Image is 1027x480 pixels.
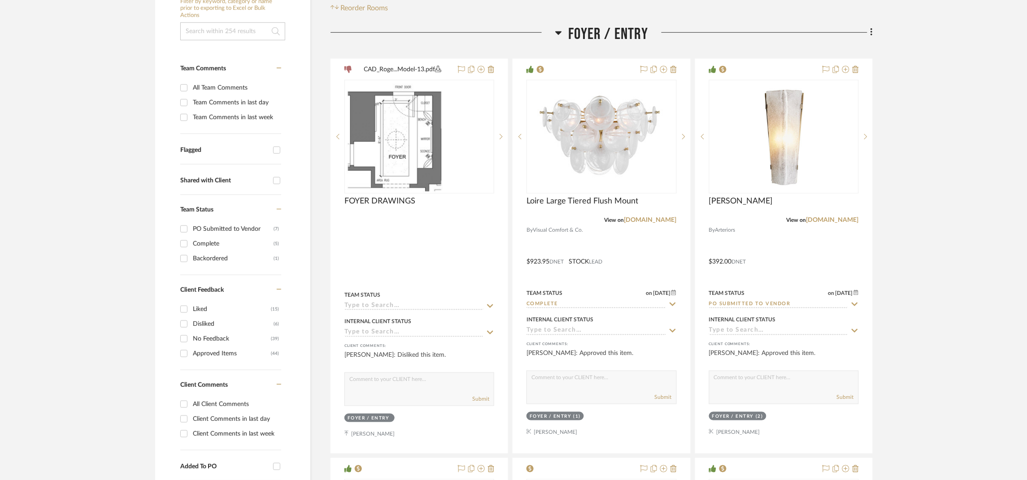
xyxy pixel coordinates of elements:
div: (44) [271,346,279,361]
button: Submit [837,393,854,401]
div: No Feedback [193,332,271,346]
div: (6) [274,317,279,331]
input: Type to Search… [527,300,666,309]
button: CAD_Roge...Model-13.pdf [352,65,453,75]
div: Complete [193,237,274,251]
div: Internal Client Status [527,316,593,324]
div: Foyer / Entry [348,415,389,422]
div: Foyer / Entry [530,413,571,420]
input: Type to Search… [709,300,848,309]
span: Arteriors [715,226,735,234]
div: (15) [271,302,279,316]
div: (1) [574,413,581,420]
span: Team Status [180,207,213,213]
a: [DOMAIN_NAME] [624,217,677,223]
div: Liked [193,302,271,316]
span: [PERSON_NAME] [709,196,773,206]
div: (7) [274,222,279,236]
input: Type to Search… [709,327,848,335]
div: (2) [756,413,763,420]
img: Loire Large Tiered Flush Mount [527,82,675,190]
div: [PERSON_NAME]: Approved this item. [527,349,676,367]
div: [PERSON_NAME]: Approved this item. [709,349,859,367]
div: Client Comments in last day [193,412,279,426]
span: Loire Large Tiered Flush Mount [527,196,638,206]
div: [PERSON_NAME]: Disliked this item. [344,350,494,368]
div: Approved Items [193,346,271,361]
span: By [527,226,533,234]
div: Added To PO [180,463,269,471]
span: [DATE] [835,290,854,296]
span: View on [787,217,806,223]
div: Internal Client Status [344,317,411,325]
span: View on [605,217,624,223]
span: Client Comments [180,382,228,388]
span: [DATE] [652,290,671,296]
button: Submit [472,395,489,403]
span: Client Feedback [180,287,224,293]
div: 0 [345,80,494,193]
input: Type to Search… [344,302,483,311]
div: Team Status [344,291,380,299]
img: Karina Sconce [728,81,840,193]
a: [DOMAIN_NAME] [806,217,859,223]
span: on [828,290,835,296]
input: Type to Search… [344,329,483,337]
span: Team Comments [180,65,226,72]
div: All Team Comments [193,81,279,95]
span: Visual Comfort & Co. [533,226,583,234]
input: Type to Search… [527,327,666,335]
div: Team Comments in last week [193,110,279,125]
input: Search within 254 results [180,22,285,40]
span: FOYER DRAWINGS [344,196,415,206]
span: By [709,226,715,234]
div: Internal Client Status [709,316,776,324]
div: (39) [271,332,279,346]
div: Team Status [709,289,745,297]
div: PO Submitted to Vendor [193,222,274,236]
div: Team Comments in last day [193,95,279,110]
div: Flagged [180,147,269,154]
div: Team Status [527,289,562,297]
div: Shared with Client [180,177,269,185]
div: Backordered [193,251,274,266]
span: on [646,290,652,296]
button: Submit [655,393,672,401]
span: Reorder Rooms [341,3,388,13]
div: (1) [274,251,279,266]
div: Client Comments in last week [193,427,279,441]
img: FOYER DRAWINGS [347,81,492,193]
button: Reorder Rooms [331,3,388,13]
div: (5) [274,237,279,251]
div: Disliked [193,317,274,331]
span: Foyer / Entry [569,25,648,44]
div: Foyer / Entry [712,413,754,420]
div: All Client Comments [193,397,279,411]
